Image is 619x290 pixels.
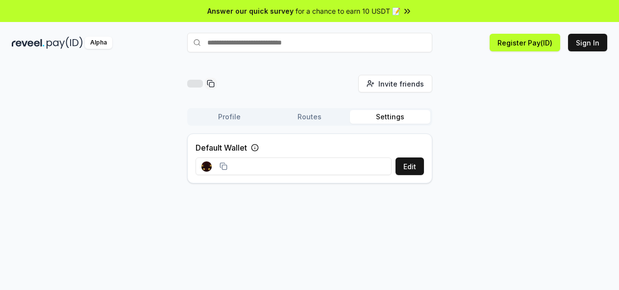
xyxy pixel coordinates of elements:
button: Invite friends [358,75,432,92]
img: pay_id [47,37,83,49]
button: Routes [270,110,350,124]
span: Answer our quick survey [207,6,294,16]
img: reveel_dark [12,37,45,49]
button: Sign In [568,34,607,51]
button: Register Pay(ID) [490,34,560,51]
div: Alpha [85,37,112,49]
button: Edit [396,157,424,175]
label: Default Wallet [196,142,247,154]
span: for a chance to earn 10 USDT 📝 [296,6,400,16]
span: Invite friends [378,79,424,89]
button: Settings [350,110,430,124]
button: Profile [189,110,270,124]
